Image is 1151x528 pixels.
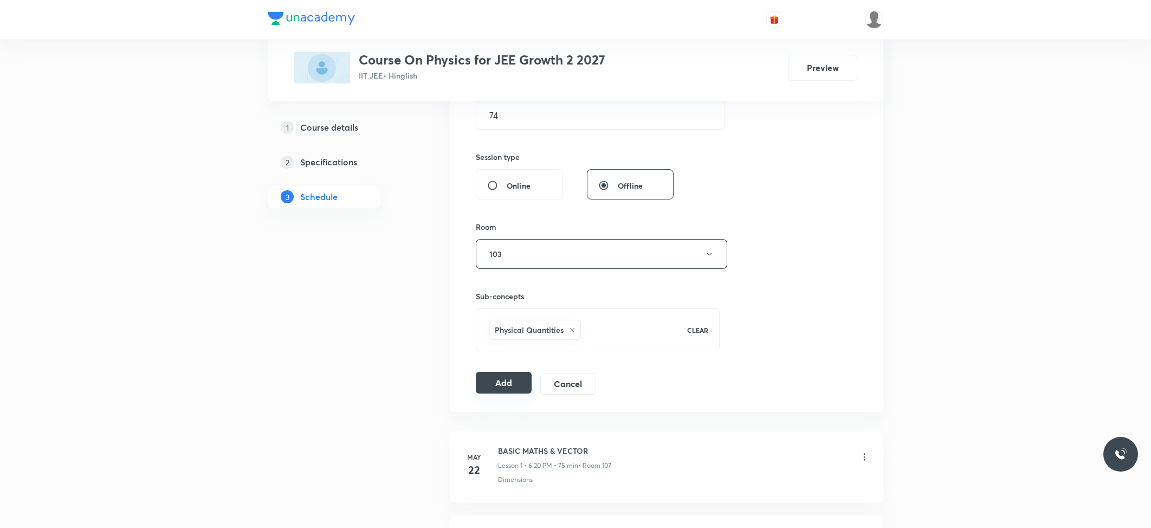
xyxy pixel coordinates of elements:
[476,372,532,394] button: Add
[359,70,605,81] p: IIT JEE • Hinglish
[268,12,355,28] a: Company Logo
[578,461,611,471] p: • Room 107
[281,121,294,134] p: 1
[294,52,350,83] img: BF458939-86F2-4F00-B86F-AA12CBEB85C9_plus.png
[687,325,708,335] p: CLEAR
[498,445,611,456] h6: BASIC MATHS & VECTOR
[770,15,779,24] img: avatar
[507,180,531,191] span: Online
[788,55,857,81] button: Preview
[300,121,358,134] h5: Course details
[268,117,415,138] a: 1Course details
[463,452,485,462] h6: May
[300,190,338,203] h5: Schedule
[300,156,357,169] h5: Specifications
[865,10,883,29] img: Divya tyagi
[476,101,725,129] input: 74
[359,52,605,68] h3: Course On Physics for JEE Growth 2 2027
[268,12,355,25] img: Company Logo
[281,156,294,169] p: 2
[476,291,720,302] h6: Sub-concepts
[476,239,727,269] button: 103
[498,461,578,471] p: Lesson 1 • 6:20 PM • 75 min
[1114,448,1127,461] img: ttu
[476,221,496,233] h6: Room
[498,475,533,485] p: Dimensions
[281,190,294,203] p: 3
[463,462,485,478] h4: 22
[766,11,783,28] button: avatar
[495,324,564,336] h6: Physical Quantities
[476,151,520,163] h6: Session type
[618,180,643,191] span: Offline
[268,151,415,173] a: 2Specifications
[540,373,596,395] button: Cancel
